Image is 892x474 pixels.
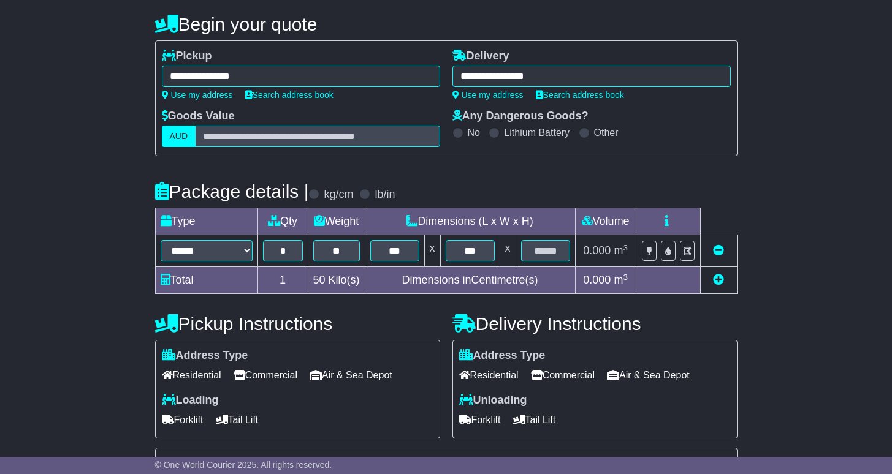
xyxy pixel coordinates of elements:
[531,366,595,385] span: Commercial
[452,110,589,123] label: Any Dangerous Goods?
[216,410,259,429] span: Tail Lift
[162,90,233,100] a: Use my address
[155,181,309,201] h4: Package details |
[459,394,527,407] label: Unloading
[310,366,392,385] span: Air & Sea Depot
[245,90,334,100] a: Search address book
[155,314,440,334] h4: Pickup Instructions
[155,460,332,470] span: © One World Courier 2025. All rights reserved.
[155,14,738,34] h4: Begin your quote
[452,90,524,100] a: Use my address
[623,243,628,252] sup: 3
[162,50,212,63] label: Pickup
[536,90,624,100] a: Search address book
[713,274,724,286] a: Add new item
[257,208,308,235] td: Qty
[162,110,235,123] label: Goods Value
[234,366,297,385] span: Commercial
[162,394,219,407] label: Loading
[452,50,509,63] label: Delivery
[594,127,619,138] label: Other
[162,126,196,147] label: AUD
[162,366,221,385] span: Residential
[308,208,365,235] td: Weight
[583,274,611,286] span: 0.000
[623,273,628,282] sup: 3
[308,267,365,294] td: Kilo(s)
[504,127,570,138] label: Lithium Battery
[500,235,516,267] td: x
[365,208,575,235] td: Dimensions (L x W x H)
[459,349,546,363] label: Address Type
[424,235,440,267] td: x
[607,366,690,385] span: Air & Sea Depot
[459,410,501,429] span: Forklift
[468,127,480,138] label: No
[583,244,611,257] span: 0.000
[614,244,628,257] span: m
[313,274,326,286] span: 50
[155,267,257,294] td: Total
[324,188,353,201] label: kg/cm
[365,267,575,294] td: Dimensions in Centimetre(s)
[155,208,257,235] td: Type
[257,267,308,294] td: 1
[575,208,636,235] td: Volume
[513,410,556,429] span: Tail Lift
[375,188,395,201] label: lb/in
[713,244,724,257] a: Remove this item
[452,314,738,334] h4: Delivery Instructions
[162,349,248,363] label: Address Type
[614,274,628,286] span: m
[162,410,204,429] span: Forklift
[459,366,519,385] span: Residential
